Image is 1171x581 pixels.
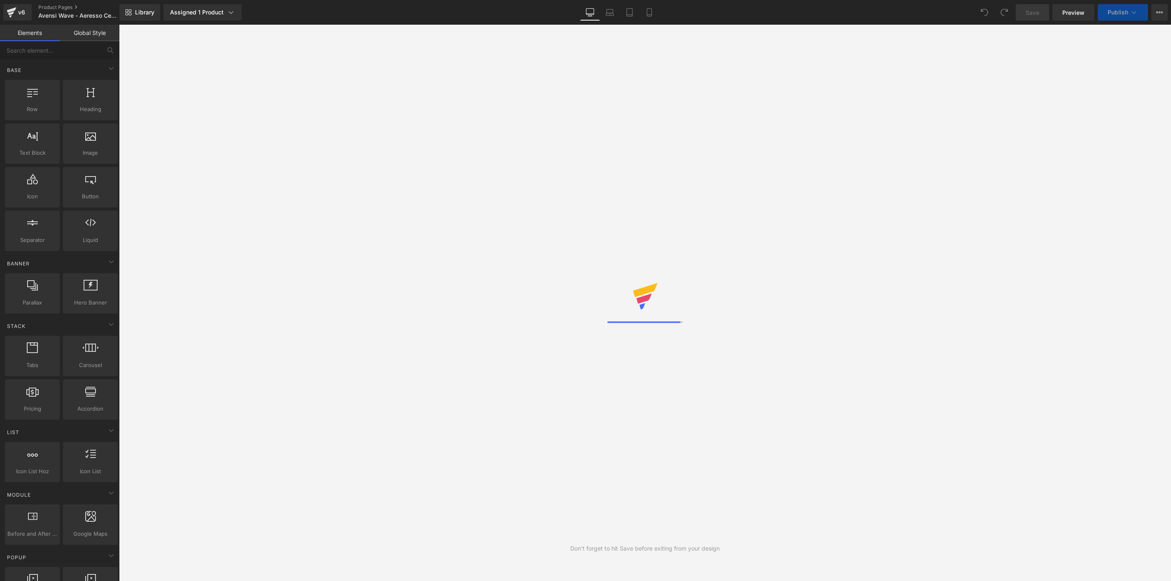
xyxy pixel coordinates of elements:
[1108,9,1128,16] span: Publish
[7,530,57,538] span: Before and After Images
[976,4,993,21] button: Undo
[6,553,27,561] span: Popup
[65,361,115,370] span: Carousel
[1026,8,1039,17] span: Save
[65,236,115,244] span: Liquid
[7,298,57,307] span: Parallax
[3,4,32,21] a: v6
[570,544,720,553] div: Don't forget to hit Save before exiting from your design
[7,192,57,201] span: Icon
[7,105,57,114] span: Row
[65,467,115,476] span: Icon List
[6,491,32,499] span: Module
[6,428,20,436] span: List
[7,361,57,370] span: Tabs
[65,530,115,538] span: Google Maps
[7,404,57,413] span: Pricing
[620,4,639,21] a: Tablet
[1098,4,1148,21] button: Publish
[65,192,115,201] span: Button
[7,467,57,476] span: Icon List Hoz
[6,260,30,267] span: Banner
[6,66,22,74] span: Base
[1062,8,1085,17] span: Preview
[7,236,57,244] span: Separator
[580,4,600,21] a: Desktop
[16,7,27,18] div: v6
[119,4,160,21] a: New Library
[7,149,57,157] span: Text Block
[996,4,1012,21] button: Redo
[65,404,115,413] span: Accordion
[170,8,235,16] div: Assigned 1 Product
[600,4,620,21] a: Laptop
[60,25,119,41] a: Global Style
[1151,4,1168,21] button: More
[6,322,26,330] span: Stack
[639,4,659,21] a: Mobile
[135,9,154,16] span: Library
[65,298,115,307] span: Hero Banner
[38,4,133,11] a: Product Pages
[38,12,117,19] span: Avensi Wave - Aeresso Ceramic
[65,149,115,157] span: Image
[1052,4,1094,21] a: Preview
[65,105,115,114] span: Heading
